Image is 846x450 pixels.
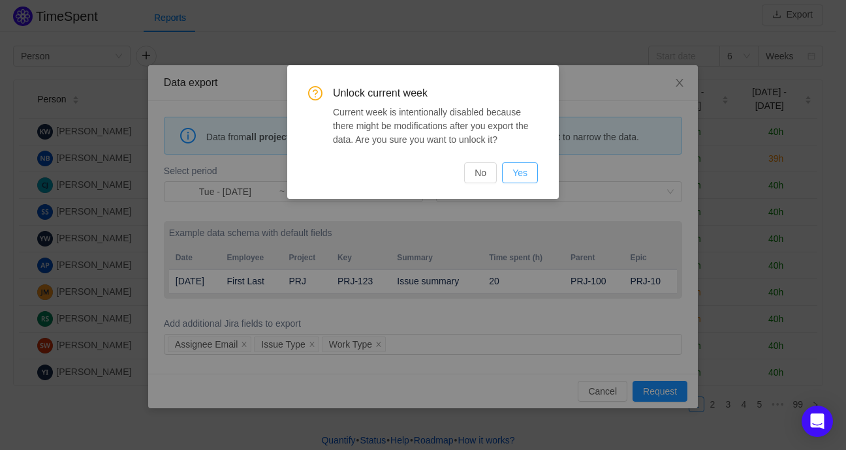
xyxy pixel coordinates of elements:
i: icon: question-circle [308,86,322,100]
div: Current week is intentionally disabled because there might be modifications after you export the ... [333,106,538,147]
span: Unlock current week [333,86,538,100]
div: Open Intercom Messenger [802,406,833,437]
button: Yes [502,162,538,183]
button: No [464,162,497,183]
